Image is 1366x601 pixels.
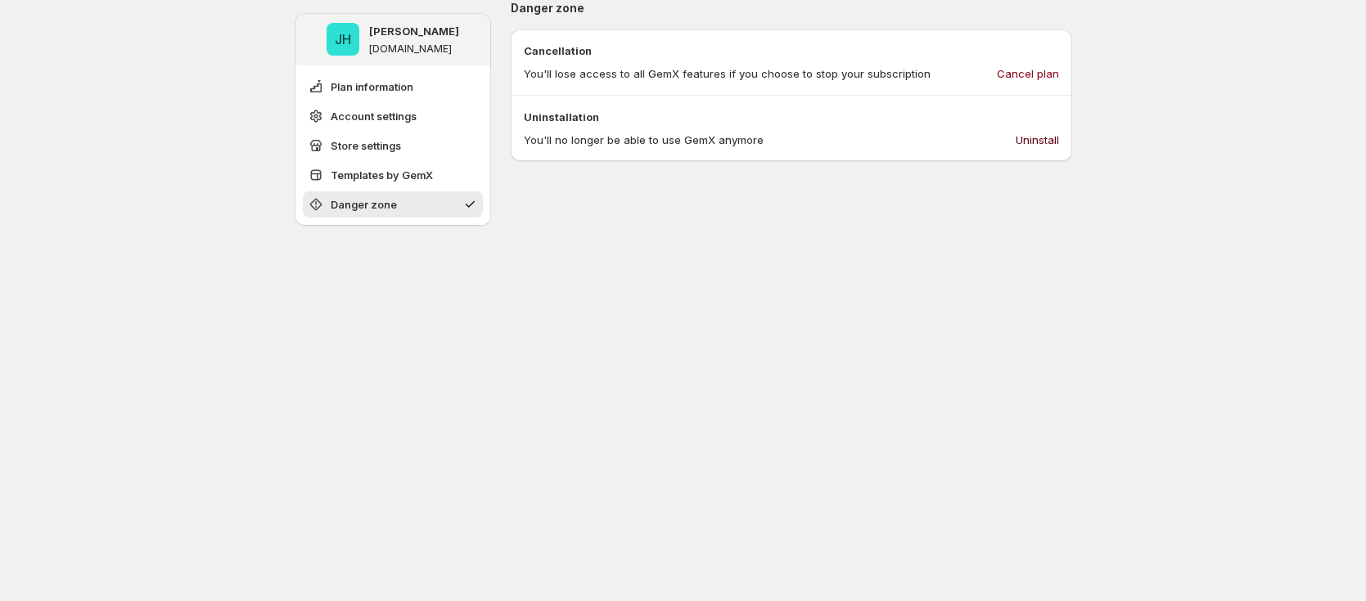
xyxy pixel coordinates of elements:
button: Cancel plan [987,61,1069,87]
span: Plan information [331,78,413,95]
span: Uninstall [1016,132,1059,148]
p: You'll lose access to all GemX features if you choose to stop your subscription [524,65,931,82]
span: Store settings [331,137,401,154]
button: Uninstall [1006,127,1069,153]
button: Danger zone [303,191,483,218]
span: Account settings [331,108,417,124]
p: Uninstallation [524,109,1059,125]
text: JH [335,31,351,47]
button: Store settings [303,132,483,159]
p: Cancellation [524,43,1059,59]
button: Plan information [303,74,483,100]
button: Account settings [303,103,483,129]
p: You'll no longer be able to use GemX anymore [524,132,764,148]
span: Jena Hoang [327,23,359,56]
p: [DOMAIN_NAME] [369,43,452,56]
span: Templates by GemX [331,167,433,183]
span: Cancel plan [997,65,1059,82]
p: [PERSON_NAME] [369,23,459,39]
span: Danger zone [331,196,397,213]
button: Templates by GemX [303,162,483,188]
